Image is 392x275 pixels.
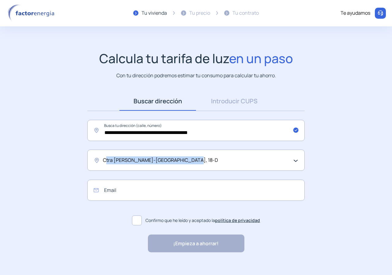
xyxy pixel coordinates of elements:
[145,217,260,224] span: Confirmo que he leído y aceptado la
[99,51,293,66] h1: Calcula tu tarifa de luz
[119,92,196,111] a: Buscar dirección
[189,9,210,17] div: Tu precio
[141,9,167,17] div: Tu vivienda
[116,72,276,79] p: Con tu dirección podremos estimar tu consumo para calcular tu ahorro.
[229,50,293,67] span: en un paso
[196,92,273,111] a: Introducir CUPS
[215,217,260,223] a: política de privacidad
[103,156,218,164] span: Ctra [PERSON_NAME]-[GEOGRAPHIC_DATA], 18-D
[232,9,259,17] div: Tu contrato
[6,4,58,22] img: logo factor
[341,9,370,17] div: Te ayudamos
[377,10,383,16] img: llamar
